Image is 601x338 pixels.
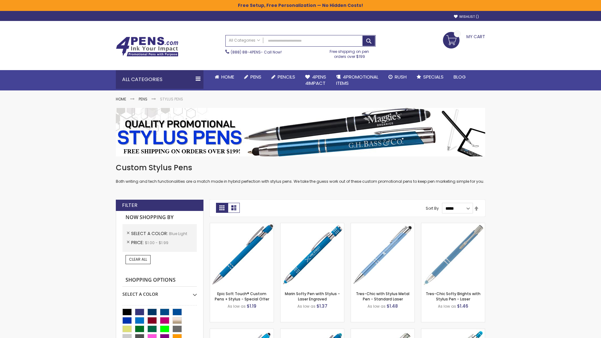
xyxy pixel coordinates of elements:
img: Tres-Chic with Stylus Metal Pen - Standard Laser-Blue - Light [351,223,414,287]
a: Specials [412,70,449,84]
a: 4PROMOTIONALITEMS [331,70,383,90]
a: Pens [139,96,147,102]
span: $1.00 - $1.99 [145,240,168,245]
a: Home [210,70,239,84]
div: Select A Color [122,287,197,297]
a: Clear All [126,255,151,264]
span: $1.19 [247,303,256,309]
span: Blog [454,74,466,80]
a: 4Pens4impact [300,70,331,90]
span: Pencils [278,74,295,80]
a: Tres-Chic Softy Brights with Stylus Pen - Laser [426,291,480,301]
a: Ellipse Stylus Pen - Standard Laser-Blue - Light [210,329,274,334]
span: Select A Color [131,230,169,237]
h1: Custom Stylus Pens [116,163,485,173]
a: Tres-Chic Touch Pen - Standard Laser-Blue - Light [351,329,414,334]
span: Pens [250,74,261,80]
span: Clear All [129,257,147,262]
a: Pencils [266,70,300,84]
a: All Categories [226,35,263,46]
a: Tres-Chic Softy Brights with Stylus Pen - Laser-Blue - Light [421,223,485,228]
img: 4Pens Custom Pens and Promotional Products [116,37,178,57]
span: As low as [367,304,386,309]
span: $1.48 [387,303,398,309]
span: As low as [297,304,316,309]
span: $1.37 [316,303,327,309]
strong: Grid [216,203,228,213]
a: (888) 88-4PENS [231,49,261,55]
a: Tres-Chic with Stylus Metal Pen - Standard Laser-Blue - Light [351,223,414,228]
div: All Categories [116,70,203,89]
div: Free shipping on pen orders over $199 [323,47,376,59]
span: 4Pens 4impact [305,74,326,86]
a: Home [116,96,126,102]
div: Both writing and tech functionalities are a match made in hybrid perfection with stylus pens. We ... [116,163,485,184]
img: 4P-MS8B-Blue - Light [210,223,274,287]
a: Pens [239,70,266,84]
span: All Categories [229,38,260,43]
a: Rush [383,70,412,84]
strong: Shopping Options [122,274,197,287]
a: Epic Soft Touch® Custom Pens + Stylus - Special Offer [215,291,269,301]
img: Tres-Chic Softy Brights with Stylus Pen - Laser-Blue - Light [421,223,485,287]
span: As low as [438,304,456,309]
span: 4PROMOTIONAL ITEMS [336,74,378,86]
span: As low as [228,304,246,309]
a: Marin Softy Pen with Stylus - Laser Engraved [285,291,340,301]
a: Ellipse Softy Brights with Stylus Pen - Laser-Blue - Light [280,329,344,334]
span: Rush [395,74,407,80]
span: $1.46 [457,303,468,309]
span: Blue Light [169,231,187,236]
span: Home [221,74,234,80]
img: Stylus Pens [116,108,485,156]
a: Wishlist [454,14,479,19]
strong: Now Shopping by [122,211,197,224]
label: Sort By [426,206,439,211]
strong: Filter [122,202,137,209]
a: Marin Softy Pen with Stylus - Laser Engraved-Blue - Light [280,223,344,228]
a: Tres-Chic with Stylus Metal Pen - Standard Laser [356,291,409,301]
strong: Stylus Pens [160,96,183,102]
span: Specials [423,74,444,80]
a: Phoenix Softy Brights with Stylus Pen - Laser-Blue - Light [421,329,485,334]
a: 4P-MS8B-Blue - Light [210,223,274,228]
img: Marin Softy Pen with Stylus - Laser Engraved-Blue - Light [280,223,344,287]
span: Price [131,239,145,246]
span: - Call Now! [231,49,282,55]
a: Blog [449,70,471,84]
